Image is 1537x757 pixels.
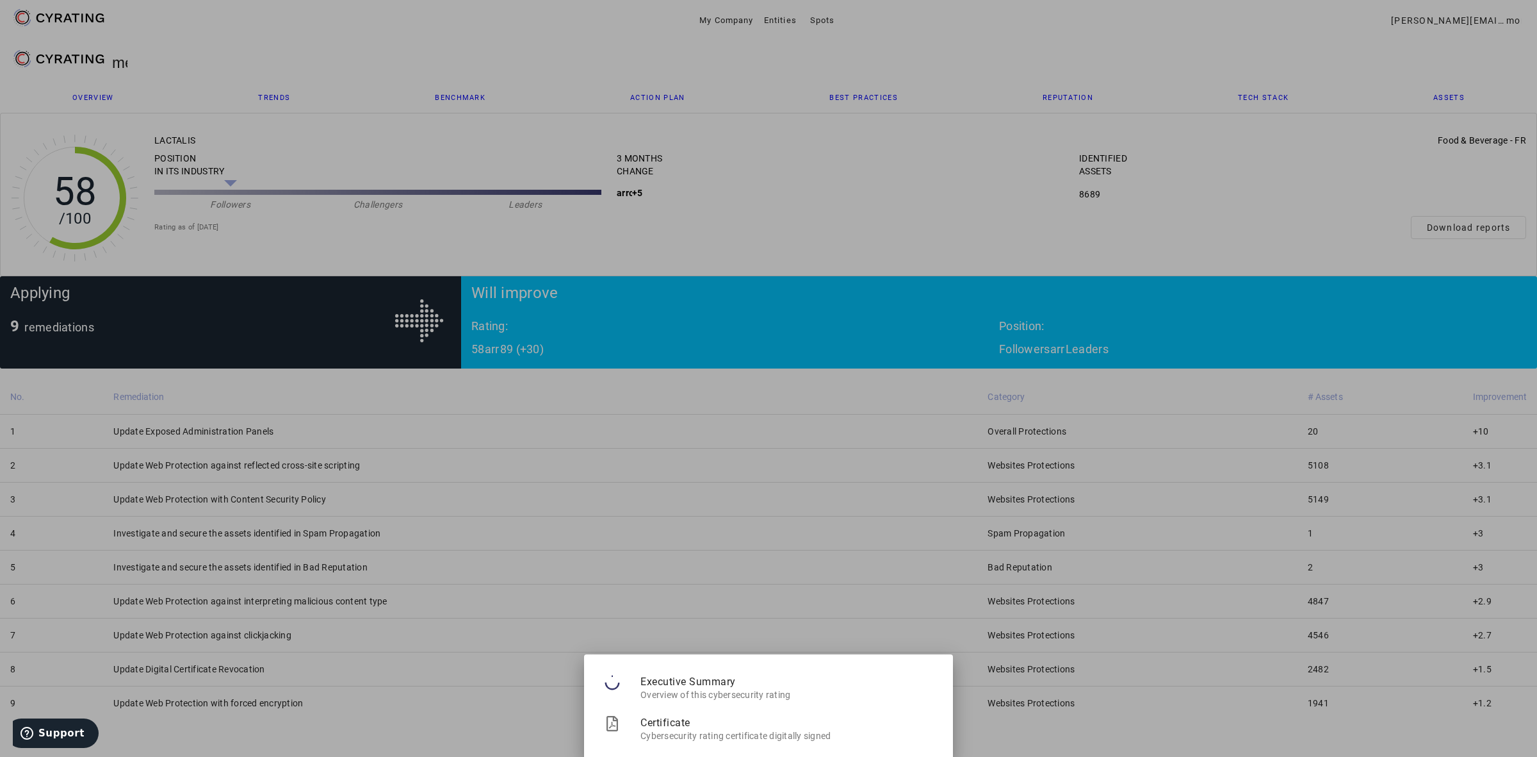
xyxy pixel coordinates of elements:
iframe: Opens a widget where you can find more information [13,719,99,751]
span: Overview of this cybersecurity rating [640,685,932,701]
a: DownloadCertificateCybersecurity rating certificate digitally signed [594,706,943,747]
span: Executive Summary [640,665,932,698]
a: Executive SummaryOverview of this cybersecurity rating [594,665,943,706]
span: Cybersecurity rating certificate digitally signed [640,726,932,742]
mat-icon: Download [605,716,620,731]
span: Certificate [640,706,932,739]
